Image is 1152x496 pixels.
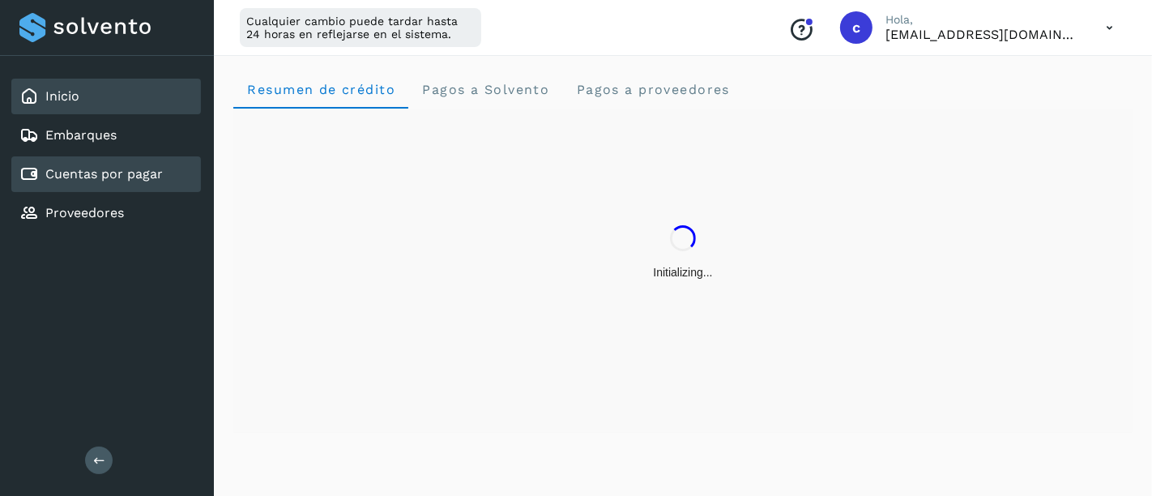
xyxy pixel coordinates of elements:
a: Cuentas por pagar [45,166,163,182]
div: Proveedores [11,195,201,231]
div: Cuentas por pagar [11,156,201,192]
a: Proveedores [45,205,124,220]
a: Embarques [45,127,117,143]
span: Resumen de crédito [246,82,395,97]
div: Embarques [11,118,201,153]
div: Cualquier cambio puede tardar hasta 24 horas en reflejarse en el sistema. [240,8,481,47]
span: Pagos a proveedores [575,82,730,97]
p: cxp1@53cargo.com [885,27,1080,42]
div: Inicio [11,79,201,114]
p: Hola, [885,13,1080,27]
a: Inicio [45,88,79,104]
span: Pagos a Solvento [421,82,549,97]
